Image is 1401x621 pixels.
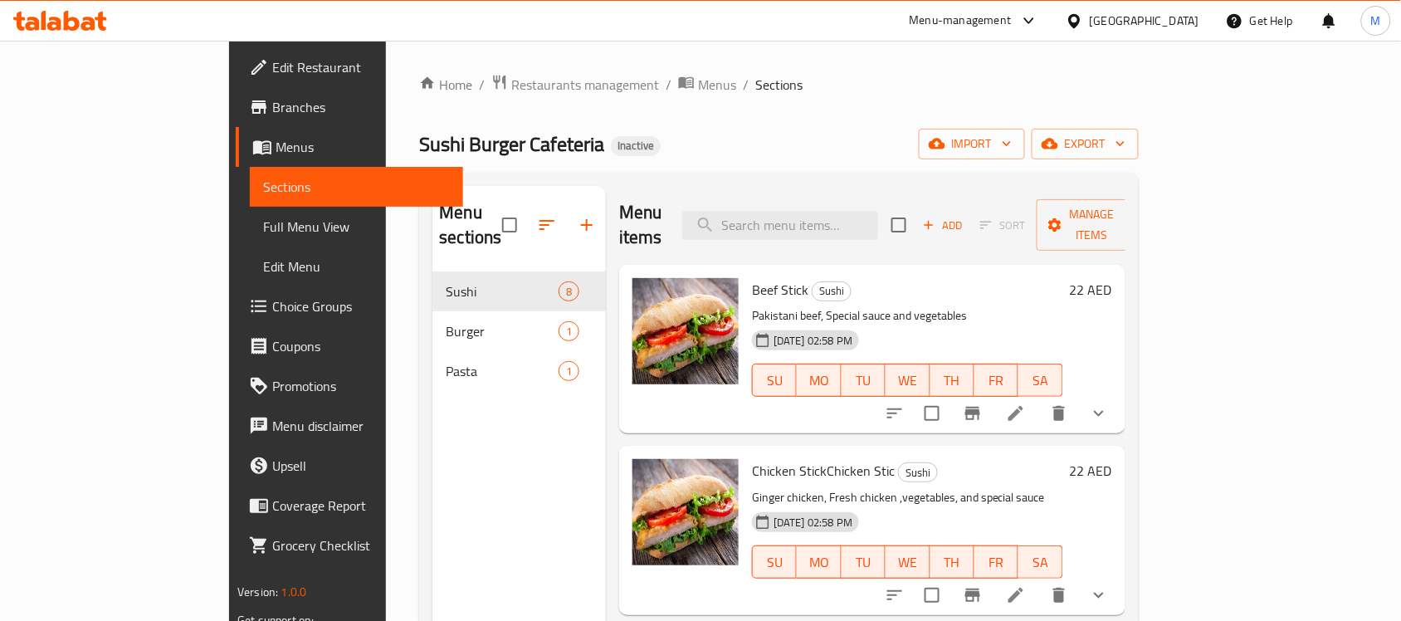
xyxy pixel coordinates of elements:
h2: Menu items [619,200,662,250]
span: Add [920,216,965,235]
span: Add item [916,213,969,238]
button: TH [930,364,974,397]
div: Burger1 [432,311,606,351]
span: Branches [272,97,450,117]
span: Coverage Report [272,496,450,516]
span: Grocery Checklist [272,535,450,555]
span: TH [937,550,968,575]
a: Menu disclaimer [236,406,463,446]
button: TU [842,545,886,579]
nav: breadcrumb [419,74,1138,95]
span: 1 [559,364,578,379]
a: Edit Restaurant [236,47,463,87]
button: FR [974,545,1018,579]
li: / [666,75,671,95]
span: SA [1025,369,1056,393]
span: Upsell [272,456,450,476]
a: Edit menu item [1006,585,1026,605]
span: Pasta [446,361,558,381]
span: Sushi Burger Cafeteria [419,125,604,163]
span: Sushi [813,281,851,301]
a: Branches [236,87,463,127]
li: / [479,75,485,95]
span: Edit Restaurant [272,57,450,77]
button: MO [797,364,841,397]
button: SA [1018,364,1062,397]
span: Select all sections [492,208,527,242]
div: [GEOGRAPHIC_DATA] [1090,12,1199,30]
svg: Show Choices [1089,585,1109,605]
span: Manage items [1050,204,1135,246]
h6: 22 AED [1070,278,1112,301]
span: TU [848,369,879,393]
button: show more [1079,575,1119,615]
a: Coverage Report [236,486,463,526]
button: Add section [567,205,607,245]
span: 8 [559,284,578,300]
span: SU [759,550,790,575]
img: Beef Stick [632,278,739,384]
li: / [743,75,749,95]
span: import [932,134,1012,154]
span: Version: [237,581,278,603]
span: Select section first [969,213,1037,238]
a: Menus [678,74,736,95]
span: TU [848,550,879,575]
input: search [682,211,878,240]
span: SU [759,369,790,393]
a: Grocery Checklist [236,526,463,565]
a: Full Menu View [250,207,463,247]
button: import [919,129,1025,159]
span: 1 [559,324,578,340]
button: Manage items [1037,199,1148,251]
div: Sushi [812,281,852,301]
span: Sort sections [527,205,567,245]
button: TH [930,545,974,579]
span: MO [803,550,834,575]
button: Branch-specific-item [953,394,993,433]
a: Coupons [236,326,463,366]
nav: Menu sections [432,265,606,398]
a: Upsell [236,446,463,486]
div: Pasta1 [432,351,606,391]
a: Restaurants management [491,74,659,95]
a: Edit Menu [250,247,463,286]
span: Menus [276,137,450,157]
button: SU [752,545,797,579]
span: [DATE] 02:58 PM [767,333,859,349]
div: Menu-management [910,11,1012,31]
h6: 22 AED [1070,459,1112,482]
div: Sushi8 [432,271,606,311]
h2: Menu sections [439,200,501,250]
div: items [559,361,579,381]
button: SU [752,364,797,397]
span: [DATE] 02:58 PM [767,515,859,531]
span: export [1045,134,1125,154]
button: SA [1018,545,1062,579]
span: Beef Stick [752,277,808,302]
a: Sections [250,167,463,207]
span: Select to update [915,396,949,431]
span: Burger [446,321,558,341]
span: SA [1025,550,1056,575]
button: WE [886,545,930,579]
span: TH [937,369,968,393]
span: Menu disclaimer [272,416,450,436]
span: Chicken StickChicken Stic [752,458,895,483]
div: Sushi [446,281,558,301]
button: WE [886,364,930,397]
button: sort-choices [875,575,915,615]
div: items [559,321,579,341]
div: Sushi [898,462,938,482]
button: FR [974,364,1018,397]
a: Promotions [236,366,463,406]
a: Menus [236,127,463,167]
span: MO [803,369,834,393]
span: Sections [263,177,450,197]
span: Edit Menu [263,257,450,276]
div: items [559,281,579,301]
span: 1.0.0 [281,581,307,603]
span: M [1371,12,1381,30]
